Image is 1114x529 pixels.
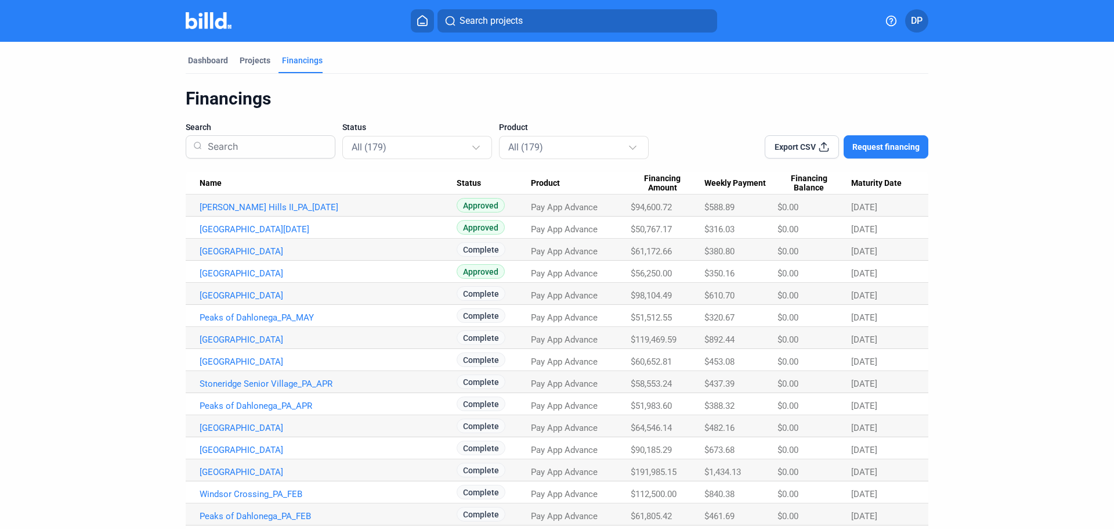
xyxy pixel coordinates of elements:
a: [GEOGRAPHIC_DATA] [200,467,457,477]
span: $58,553.24 [631,379,672,389]
span: Status [457,178,481,189]
div: Financing Balance [777,174,851,193]
span: $98,104.49 [631,290,672,301]
span: $0.00 [777,334,798,345]
span: $0.00 [777,511,798,521]
span: Complete [457,485,505,499]
a: [GEOGRAPHIC_DATA] [200,246,457,257]
span: $840.38 [704,489,735,499]
span: [DATE] [851,334,877,345]
span: $320.67 [704,312,735,323]
a: [GEOGRAPHIC_DATA] [200,290,457,301]
a: [PERSON_NAME] Hills II_PA_[DATE] [200,202,457,213]
div: Name [200,178,457,189]
button: Search projects [437,9,717,33]
span: $0.00 [777,290,798,301]
button: DP [905,9,928,33]
span: Search projects [460,14,523,28]
span: Financing Amount [631,174,694,193]
span: Pay App Advance [531,423,598,433]
a: Peaks of Dahlonega_PA_FEB [200,511,457,521]
a: [GEOGRAPHIC_DATA] [200,357,457,367]
span: Pay App Advance [531,357,598,367]
span: Pay App Advance [531,401,598,411]
span: DP [911,14,923,28]
a: Peaks of Dahlonega_PA_APR [200,401,457,411]
span: Complete [457,507,505,521]
span: $0.00 [777,268,798,279]
div: Projects [240,55,270,66]
span: Pay App Advance [531,246,598,257]
span: Financing Balance [777,174,841,193]
span: Request financing [852,141,920,153]
img: Billd Company Logo [186,12,232,29]
span: $0.00 [777,379,798,389]
span: [DATE] [851,423,877,433]
span: $388.32 [704,401,735,411]
span: Complete [457,463,505,477]
button: Export CSV [765,135,839,159]
span: Maturity Date [851,178,902,189]
span: $94,600.72 [631,202,672,213]
span: $61,805.42 [631,511,672,521]
span: Pay App Advance [531,445,598,455]
button: Request financing [844,135,928,159]
span: Approved [457,220,505,235]
span: Complete [457,242,505,257]
span: Pay App Advance [531,467,598,477]
div: Dashboard [188,55,228,66]
span: [DATE] [851,401,877,411]
span: $588.89 [704,202,735,213]
span: Complete [457,375,505,389]
span: Pay App Advance [531,202,598,213]
span: $51,512.55 [631,312,672,323]
span: $64,546.14 [631,423,672,433]
span: $482.16 [704,423,735,433]
span: Complete [457,419,505,433]
span: $0.00 [777,423,798,433]
span: Pay App Advance [531,290,598,301]
span: [DATE] [851,224,877,235]
span: Approved [457,198,505,213]
span: $56,250.00 [631,268,672,279]
span: [DATE] [851,290,877,301]
span: $191,985.15 [631,467,677,477]
span: $437.39 [704,379,735,389]
span: [DATE] [851,489,877,499]
span: $316.03 [704,224,735,235]
span: [DATE] [851,467,877,477]
span: Name [200,178,222,189]
span: $453.08 [704,357,735,367]
span: [DATE] [851,379,877,389]
span: Search [186,121,211,133]
span: $61,172.66 [631,246,672,257]
span: Pay App Advance [531,334,598,345]
a: Stoneridge Senior Village_PA_APR [200,379,457,389]
span: $892.44 [704,334,735,345]
span: Pay App Advance [531,489,598,499]
span: $50,767.17 [631,224,672,235]
span: Complete [457,397,505,411]
mat-select-trigger: All (179) [352,142,386,153]
a: Windsor Crossing_PA_FEB [200,489,457,499]
span: $0.00 [777,489,798,499]
span: Export CSV [775,141,816,153]
span: [DATE] [851,445,877,455]
span: Complete [457,352,505,367]
span: [DATE] [851,202,877,213]
span: Pay App Advance [531,312,598,323]
span: Complete [457,330,505,345]
a: Peaks of Dahlonega_PA_MAY [200,312,457,323]
span: $112,500.00 [631,489,677,499]
span: $0.00 [777,202,798,213]
div: Status [457,178,531,189]
span: Complete [457,286,505,301]
span: [DATE] [851,312,877,323]
div: Financings [282,55,323,66]
span: Pay App Advance [531,224,598,235]
div: Financings [186,88,928,110]
span: Pay App Advance [531,268,598,279]
span: $119,469.59 [631,334,677,345]
span: $0.00 [777,224,798,235]
span: $0.00 [777,401,798,411]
